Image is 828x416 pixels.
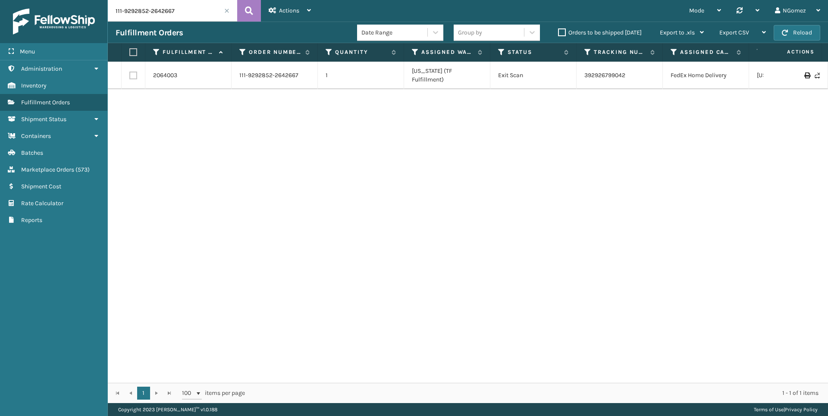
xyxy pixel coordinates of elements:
[774,25,820,41] button: Reload
[249,48,301,56] label: Order Number
[257,389,819,397] div: 1 - 1 of 1 items
[21,99,70,106] span: Fulfillment Orders
[594,48,646,56] label: Tracking Number
[279,7,299,14] span: Actions
[660,29,695,36] span: Export to .xls
[458,28,482,37] div: Group by
[558,29,642,36] label: Orders to be shipped [DATE]
[508,48,560,56] label: Status
[815,72,820,78] i: Never Shipped
[21,216,42,224] span: Reports
[182,389,195,397] span: 100
[318,62,404,89] td: 1
[116,28,183,38] h3: Fulfillment Orders
[680,48,732,56] label: Assigned Carrier Service
[335,48,387,56] label: Quantity
[21,183,61,190] span: Shipment Cost
[118,403,217,416] p: Copyright 2023 [PERSON_NAME]™ v 1.0.188
[663,62,749,89] td: FedEx Home Delivery
[754,403,818,416] div: |
[153,71,177,80] a: 2064003
[20,48,35,55] span: Menu
[754,407,784,413] a: Terms of Use
[239,71,298,80] a: 111-9292852-2642667
[760,45,820,59] span: Actions
[689,7,704,14] span: Mode
[804,72,809,78] i: Print Label
[21,166,74,173] span: Marketplace Orders
[785,407,818,413] a: Privacy Policy
[21,149,43,156] span: Batches
[21,82,47,89] span: Inventory
[490,62,577,89] td: Exit Scan
[21,200,63,207] span: Rate Calculator
[13,9,95,34] img: logo
[421,48,474,56] label: Assigned Warehouse
[163,48,215,56] label: Fulfillment Order Id
[21,116,66,123] span: Shipment Status
[137,387,150,400] a: 1
[21,65,62,72] span: Administration
[361,28,428,37] div: Date Range
[21,132,51,140] span: Containers
[584,72,625,79] a: 392926799042
[404,62,490,89] td: [US_STATE] (TF Fulfillment)
[182,387,245,400] span: items per page
[719,29,749,36] span: Export CSV
[75,166,90,173] span: ( 573 )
